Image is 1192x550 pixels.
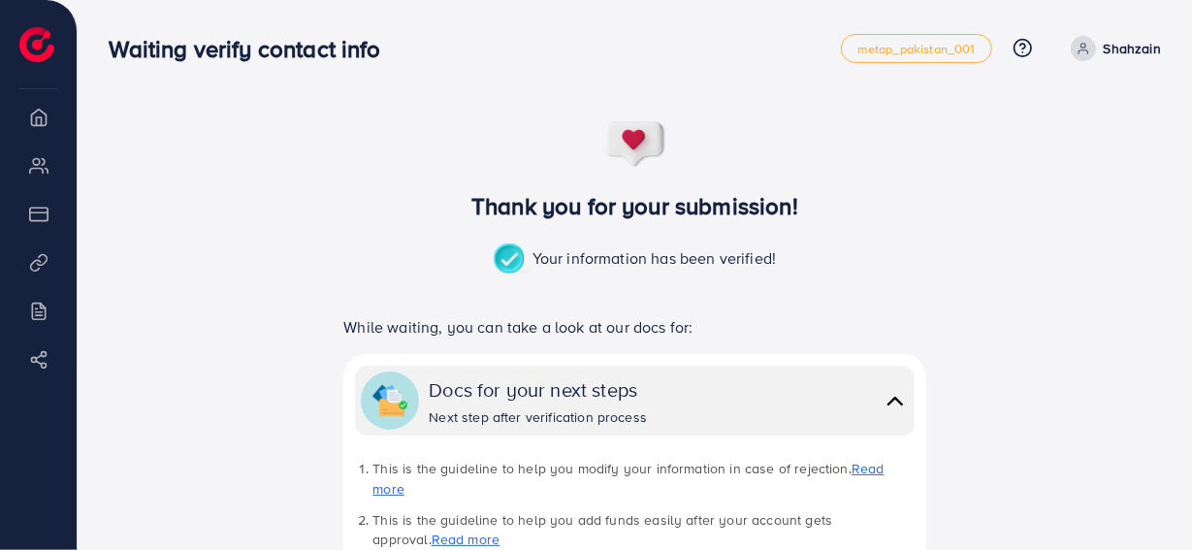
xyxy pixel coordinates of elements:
[372,383,407,418] img: collapse
[343,315,925,339] p: While waiting, you can take a look at our docs for:
[311,192,958,220] h3: Thank you for your submission!
[429,375,647,404] div: Docs for your next steps
[1104,37,1161,60] p: Shahzain
[372,459,884,498] a: Read more
[1063,36,1161,61] a: Shahzain
[432,530,499,549] a: Read more
[429,407,647,427] div: Next step after verification process
[109,35,396,63] h3: Waiting verify contact info
[603,120,667,169] img: success
[372,459,914,499] li: This is the guideline to help you modify your information in case of rejection.
[494,243,777,276] p: Your information has been verified!
[494,243,532,276] img: success
[841,34,992,63] a: metap_pakistan_001
[372,510,914,550] li: This is the guideline to help you add funds easily after your account gets approval.
[19,27,54,62] img: logo
[882,387,909,415] img: collapse
[857,43,976,55] span: metap_pakistan_001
